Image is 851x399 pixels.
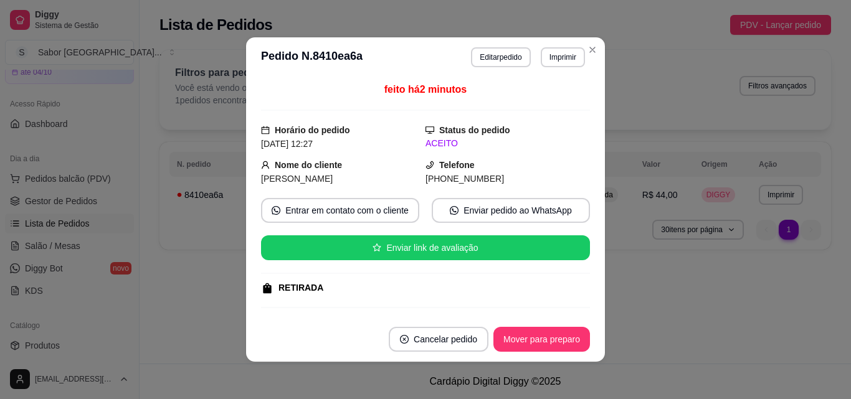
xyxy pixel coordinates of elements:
span: [PHONE_NUMBER] [425,174,504,184]
strong: Status do pedido [439,125,510,135]
button: Editarpedido [471,47,530,67]
span: [DATE] 12:27 [261,139,313,149]
span: [PERSON_NAME] [261,174,333,184]
button: Close [582,40,602,60]
div: RETIRADA [278,281,323,294]
strong: Nome do cliente [275,160,342,170]
span: desktop [425,126,434,134]
span: star [373,243,381,252]
button: whats-appEnviar pedido ao WhatsApp [432,198,590,223]
button: Mover para preparo [493,327,590,352]
h3: Pedido N. 8410ea6a [261,47,363,67]
span: close-circle [400,335,409,344]
span: calendar [261,126,270,134]
button: close-circleCancelar pedido [389,327,488,352]
span: feito há 2 minutos [384,84,467,95]
button: whats-appEntrar em contato com o cliente [261,198,419,223]
span: user [261,161,270,169]
button: starEnviar link de avaliação [261,235,590,260]
span: whats-app [272,206,280,215]
span: phone [425,161,434,169]
strong: Telefone [439,160,475,170]
button: Imprimir [541,47,585,67]
div: ACEITO [425,137,590,150]
span: whats-app [450,206,459,215]
strong: Horário do pedido [275,125,350,135]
